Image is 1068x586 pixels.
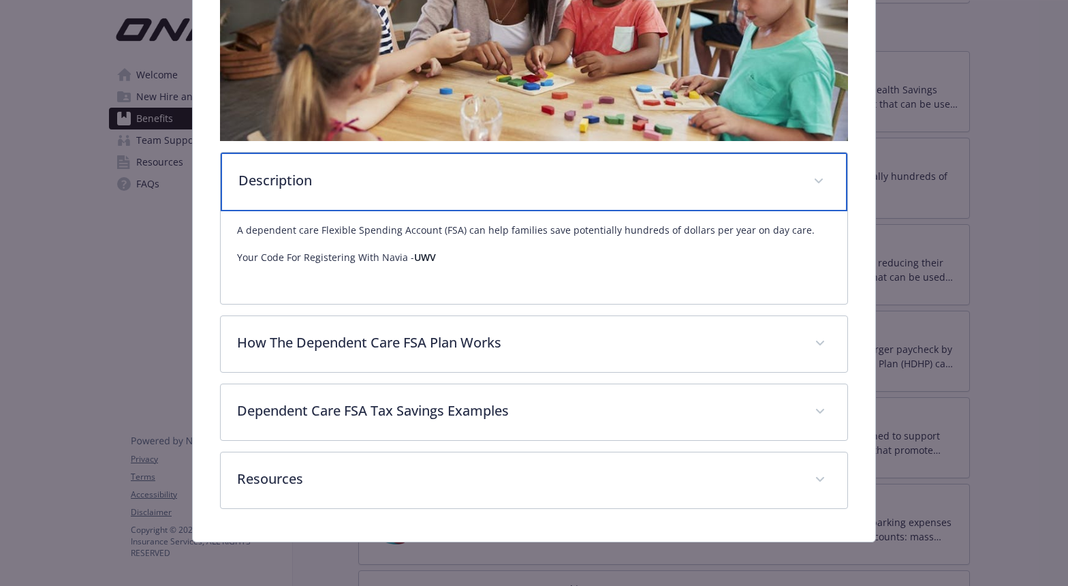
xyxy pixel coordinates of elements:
[237,469,798,489] p: Resources
[221,153,847,211] div: Description
[237,401,798,421] p: Dependent Care FSA Tax Savings Examples
[221,211,847,304] div: Description
[238,170,797,191] p: Description
[221,316,847,372] div: How The Dependent Care FSA Plan Works
[221,452,847,508] div: Resources
[414,251,436,264] strong: UWV
[221,384,847,440] div: Dependent Care FSA Tax Savings Examples
[237,333,798,353] p: How The Dependent Care FSA Plan Works
[237,249,831,266] p: Your Code For Registering With Navia -
[237,222,831,238] p: A dependent care Flexible Spending Account (FSA) can help families save potentially hundreds of d...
